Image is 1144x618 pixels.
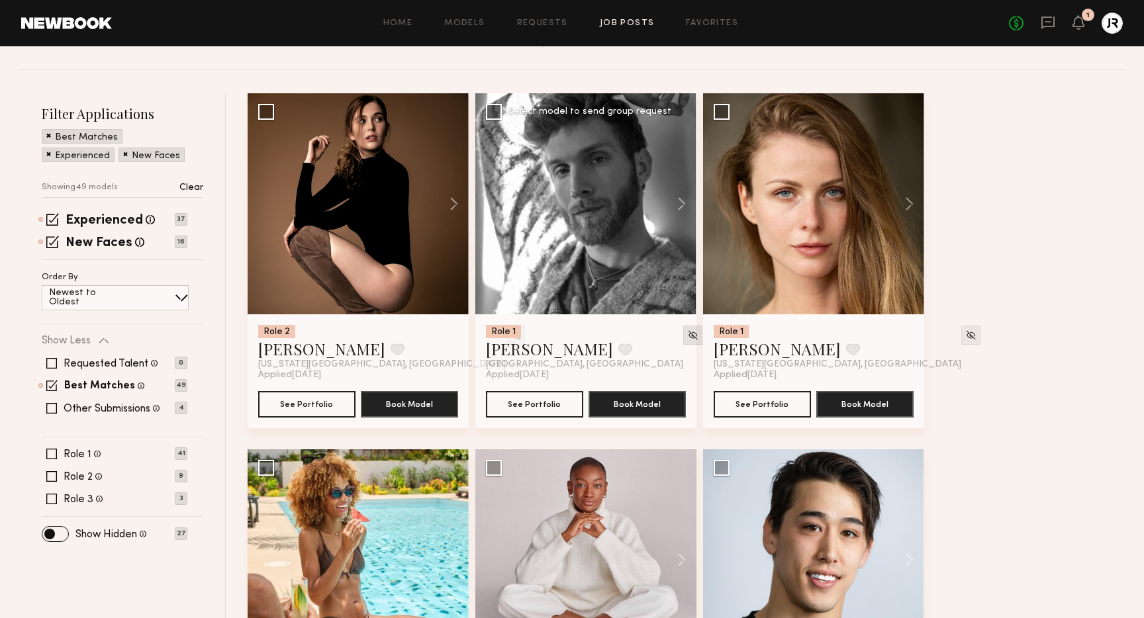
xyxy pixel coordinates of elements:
button: See Portfolio [714,391,811,418]
a: [PERSON_NAME] [486,338,613,359]
a: Favorites [686,19,738,28]
p: Newest to Oldest [49,288,128,307]
p: 3 [175,492,187,505]
a: Book Model [589,398,686,409]
button: Book Model [816,391,914,418]
label: Role 2 [64,472,93,482]
div: Applied [DATE] [486,370,686,380]
div: Role 2 [258,325,295,338]
div: Role 1 [714,325,749,338]
p: Order By [42,273,78,282]
img: Unhide Model [965,330,977,341]
div: Applied [DATE] [714,370,914,380]
p: 4 [175,402,187,414]
div: 1 [1086,12,1090,19]
a: Book Model [816,398,914,409]
p: Best Matches [55,133,118,142]
p: Show Less [42,335,91,346]
p: Showing 49 models [42,183,118,192]
a: Job Posts [600,19,655,28]
label: Show Hidden [75,529,137,540]
label: Other Submissions [64,404,150,414]
span: [US_STATE][GEOGRAPHIC_DATA], [GEOGRAPHIC_DATA] [714,359,961,370]
h2: Filter Applications [42,105,203,122]
button: Book Model [361,391,458,418]
span: [US_STATE][GEOGRAPHIC_DATA], [GEOGRAPHIC_DATA] [258,359,506,370]
button: Book Model [589,391,686,418]
a: [PERSON_NAME] [714,338,841,359]
label: Role 3 [64,494,93,505]
button: See Portfolio [258,391,356,418]
p: 9 [175,470,187,482]
p: 16 [175,236,187,248]
label: Requested Talent [64,359,148,369]
a: [PERSON_NAME] [258,338,385,359]
label: Experienced [66,214,143,228]
div: Select model to send group request [508,107,671,116]
label: Role 1 [64,449,91,460]
a: Home [383,19,413,28]
a: Book Model [361,398,458,409]
a: Models [444,19,485,28]
span: [GEOGRAPHIC_DATA], [GEOGRAPHIC_DATA] [486,359,683,370]
p: 27 [175,527,187,540]
p: 0 [175,357,187,369]
label: New Faces [66,237,132,250]
a: Requests [517,19,568,28]
img: Unhide Model [687,330,698,341]
p: New Faces [132,152,180,161]
p: 37 [175,213,187,226]
label: Best Matches [64,381,135,392]
p: Clear [179,183,203,193]
p: 41 [175,447,187,460]
p: 49 [175,379,187,392]
p: Experienced [55,152,110,161]
button: See Portfolio [486,391,583,418]
div: Applied [DATE] [258,370,458,380]
div: Role 1 [486,325,521,338]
